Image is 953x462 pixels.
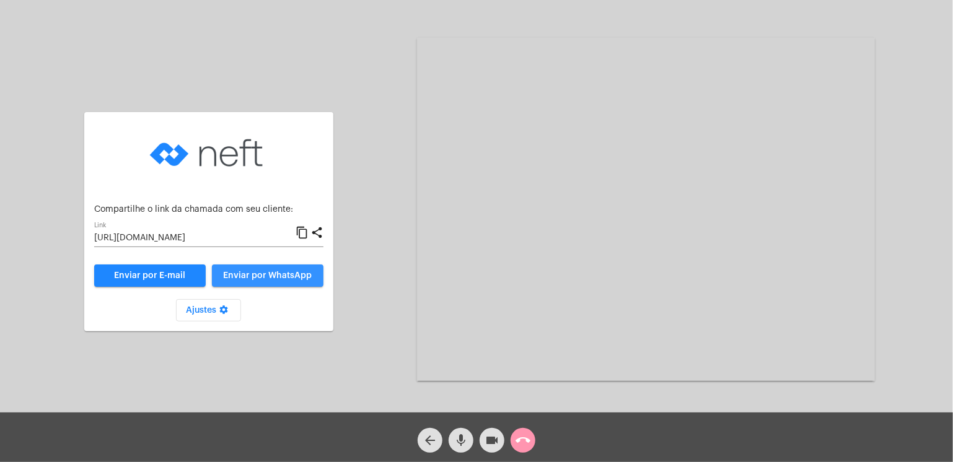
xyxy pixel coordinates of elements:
[216,305,231,320] mat-icon: settings
[296,225,309,240] mat-icon: content_copy
[454,433,468,448] mat-icon: mic
[114,271,185,280] span: Enviar por E-mail
[94,205,323,214] p: Compartilhe o link da chamada com seu cliente:
[94,264,206,287] a: Enviar por E-mail
[423,433,437,448] mat-icon: arrow_back
[147,122,271,184] img: logo-neft-novo-2.png
[516,433,530,448] mat-icon: call_end
[186,306,231,315] span: Ajustes
[310,225,323,240] mat-icon: share
[223,271,312,280] span: Enviar por WhatsApp
[212,264,323,287] button: Enviar por WhatsApp
[176,299,241,321] button: Ajustes
[485,433,499,448] mat-icon: videocam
